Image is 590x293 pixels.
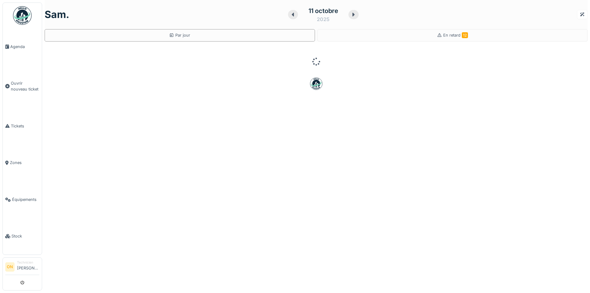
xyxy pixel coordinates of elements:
div: 2025 [317,16,330,23]
div: Technicien [17,260,39,265]
div: 11 octobre [308,6,338,16]
a: Tickets [3,108,42,144]
a: Zones [3,144,42,181]
a: ON Technicien[PERSON_NAME] [5,260,39,275]
span: Ouvrir nouveau ticket [11,80,39,92]
div: Par jour [169,32,190,38]
span: Agenda [10,44,39,50]
span: Zones [10,160,39,166]
span: Équipements [12,197,39,202]
img: badge-BVDL4wpA.svg [310,78,322,90]
span: Tickets [11,123,39,129]
img: Badge_color-CXgf-gQk.svg [13,6,32,25]
span: Stock [11,233,39,239]
li: ON [5,262,15,272]
a: Agenda [3,28,42,65]
li: [PERSON_NAME] [17,260,39,273]
span: En retard [443,33,468,38]
a: Ouvrir nouveau ticket [3,65,42,108]
a: Équipements [3,181,42,218]
h1: sam. [45,9,69,20]
span: 12 [462,32,468,38]
a: Stock [3,218,42,255]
